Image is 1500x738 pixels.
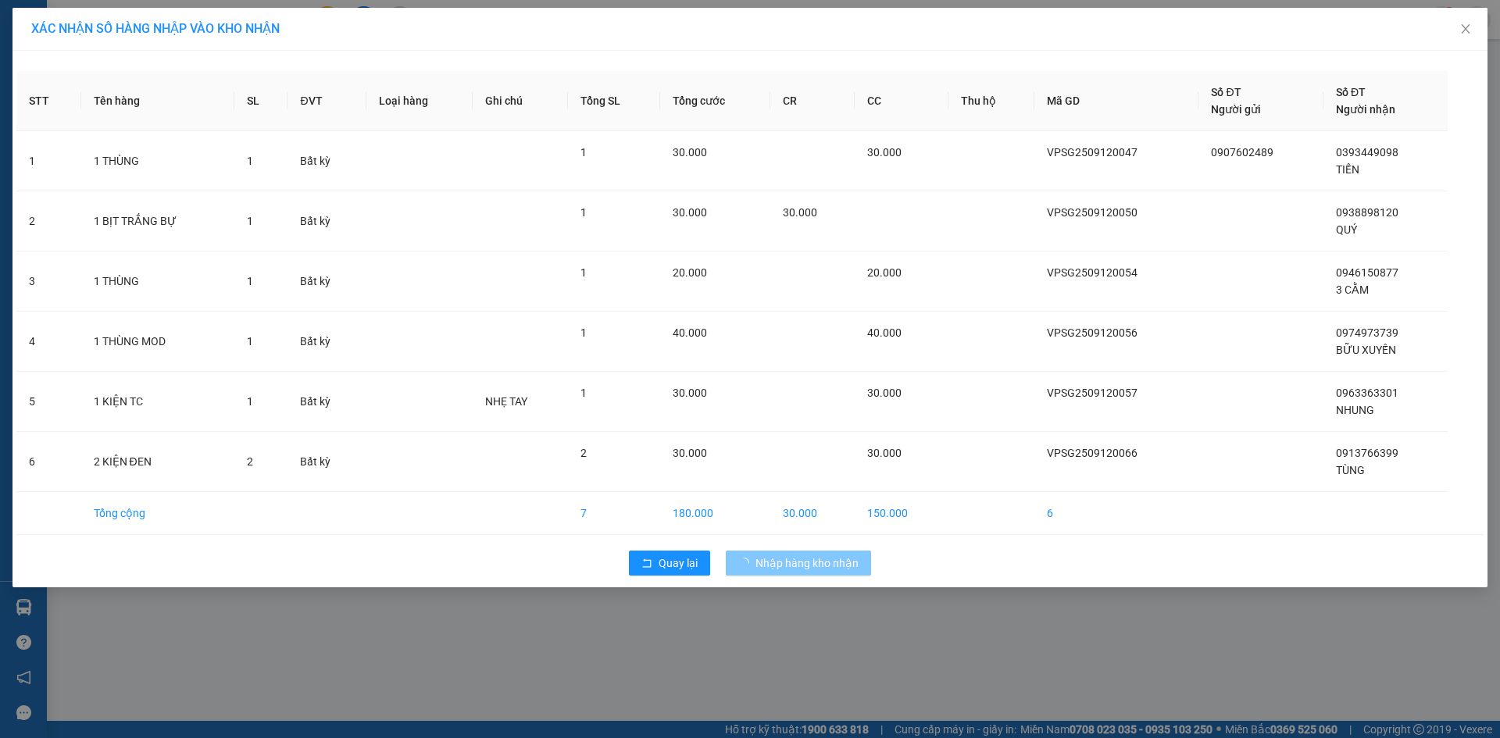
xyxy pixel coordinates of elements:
td: 1 THÙNG [81,251,234,312]
th: Mã GD [1034,71,1199,131]
td: 6 [16,432,81,492]
span: 0913766399 [1336,447,1398,459]
td: 180.000 [660,492,770,535]
span: 1 [247,155,253,167]
span: Người gửi [1211,103,1261,116]
th: Loại hàng [366,71,472,131]
span: 1 [247,215,253,227]
th: Ghi chú [473,71,568,131]
span: Người nhận [1336,103,1395,116]
span: close [1459,23,1472,35]
span: 2 [247,455,253,468]
td: 1 THÙNG [81,131,234,191]
th: STT [16,71,81,131]
span: VPSG2509120066 [1047,447,1137,459]
span: 0907602489 [1211,146,1273,159]
span: 30.000 [673,447,707,459]
div: 50.000 [12,101,125,119]
span: TÙNG [1336,464,1365,476]
td: 3 [16,251,81,312]
span: 30.000 [783,206,817,219]
td: Bất kỳ [287,432,366,492]
button: Nhập hàng kho nhận [726,551,871,576]
span: Rồi : [12,102,37,119]
th: CC [855,71,948,131]
td: 6 [1034,492,1199,535]
div: 0842144479 [13,51,123,73]
span: NHẸ TAY [485,395,527,408]
span: 0393449098 [1336,146,1398,159]
span: 1 [580,326,587,339]
th: ĐVT [287,71,366,131]
span: 20.000 [867,266,902,279]
button: rollbackQuay lại [629,551,710,576]
th: SL [234,71,287,131]
span: NHUNG [1336,404,1374,416]
span: Nhận: [134,15,171,31]
th: Tên hàng [81,71,234,131]
span: 3 CẰM [1336,283,1369,296]
td: 4 [16,312,81,372]
button: Close [1444,8,1487,52]
th: Thu hộ [948,71,1034,131]
div: 0902226039 [134,70,292,91]
span: 30.000 [867,146,902,159]
span: 1 [580,206,587,219]
td: 7 [568,492,660,535]
td: Bất kỳ [287,251,366,312]
span: 30.000 [673,387,707,399]
div: VP An Cư [13,13,123,32]
td: Bất kỳ [287,312,366,372]
span: 1 [247,275,253,287]
span: VPSG2509120047 [1047,146,1137,159]
td: 1 [16,131,81,191]
span: 40.000 [673,326,707,339]
div: DUYÊN [134,51,292,70]
td: 2 [16,191,81,251]
span: 1 [580,146,587,159]
span: rollback [641,558,652,570]
span: 20.000 [673,266,707,279]
div: TÂN [13,32,123,51]
th: Tổng cước [660,71,770,131]
span: XÁC NHẬN SỐ HÀNG NHẬP VÀO KHO NHẬN [31,21,280,36]
span: QUÝ [1336,223,1357,236]
span: 2 [580,447,587,459]
span: TIẾN [1336,163,1359,176]
span: Nhập hàng kho nhận [755,554,859,572]
span: 1 [580,387,587,399]
span: 30.000 [673,146,707,159]
span: 0946150877 [1336,266,1398,279]
span: 0963363301 [1336,387,1398,399]
span: VPSG2509120054 [1047,266,1137,279]
span: Gửi: [13,15,37,31]
span: Quay lại [659,554,698,572]
td: 5 [16,372,81,432]
td: Bất kỳ [287,372,366,432]
td: Tổng cộng [81,492,234,535]
td: 1 THÙNG MOD [81,312,234,372]
span: 0938898120 [1336,206,1398,219]
td: 30.000 [770,492,855,535]
span: 30.000 [673,206,707,219]
span: VPSG2509120057 [1047,387,1137,399]
td: 1 KIỆN TC [81,372,234,432]
span: 30.000 [867,387,902,399]
span: 0974973739 [1336,326,1398,339]
td: Bất kỳ [287,191,366,251]
span: 40.000 [867,326,902,339]
div: VP [GEOGRAPHIC_DATA] [134,13,292,51]
span: 30.000 [867,447,902,459]
span: Số ĐT [1211,86,1241,98]
span: VPSG2509120050 [1047,206,1137,219]
span: 1 [580,266,587,279]
span: VPSG2509120056 [1047,326,1137,339]
span: BỮU XUYẾN [1336,344,1396,356]
td: 2 KIỆN ĐEN [81,432,234,492]
span: Số ĐT [1336,86,1366,98]
td: 150.000 [855,492,948,535]
td: Bất kỳ [287,131,366,191]
th: Tổng SL [568,71,660,131]
span: 1 [247,335,253,348]
td: 1 BỊT TRẮNG BỰ [81,191,234,251]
